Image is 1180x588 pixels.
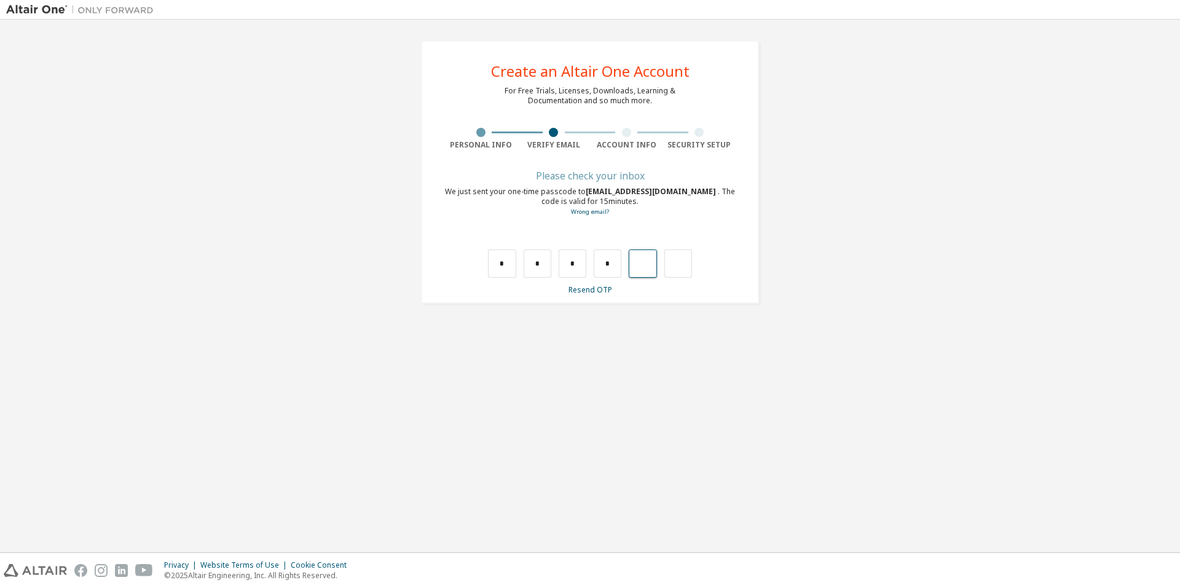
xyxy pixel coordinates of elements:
div: Verify Email [517,140,591,150]
div: Account Info [590,140,663,150]
div: Please check your inbox [444,172,736,179]
div: Create an Altair One Account [491,64,690,79]
div: Security Setup [663,140,736,150]
img: Altair One [6,4,160,16]
img: linkedin.svg [115,564,128,577]
img: altair_logo.svg [4,564,67,577]
img: youtube.svg [135,564,153,577]
a: Resend OTP [568,284,612,295]
div: We just sent your one-time passcode to . The code is valid for 15 minutes. [444,187,736,217]
div: Personal Info [444,140,517,150]
div: Privacy [164,560,200,570]
div: Website Terms of Use [200,560,291,570]
span: [EMAIL_ADDRESS][DOMAIN_NAME] [586,186,718,197]
div: Cookie Consent [291,560,354,570]
a: Go back to the registration form [571,208,609,216]
p: © 2025 Altair Engineering, Inc. All Rights Reserved. [164,570,354,581]
div: For Free Trials, Licenses, Downloads, Learning & Documentation and so much more. [505,86,675,106]
img: facebook.svg [74,564,87,577]
img: instagram.svg [95,564,108,577]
